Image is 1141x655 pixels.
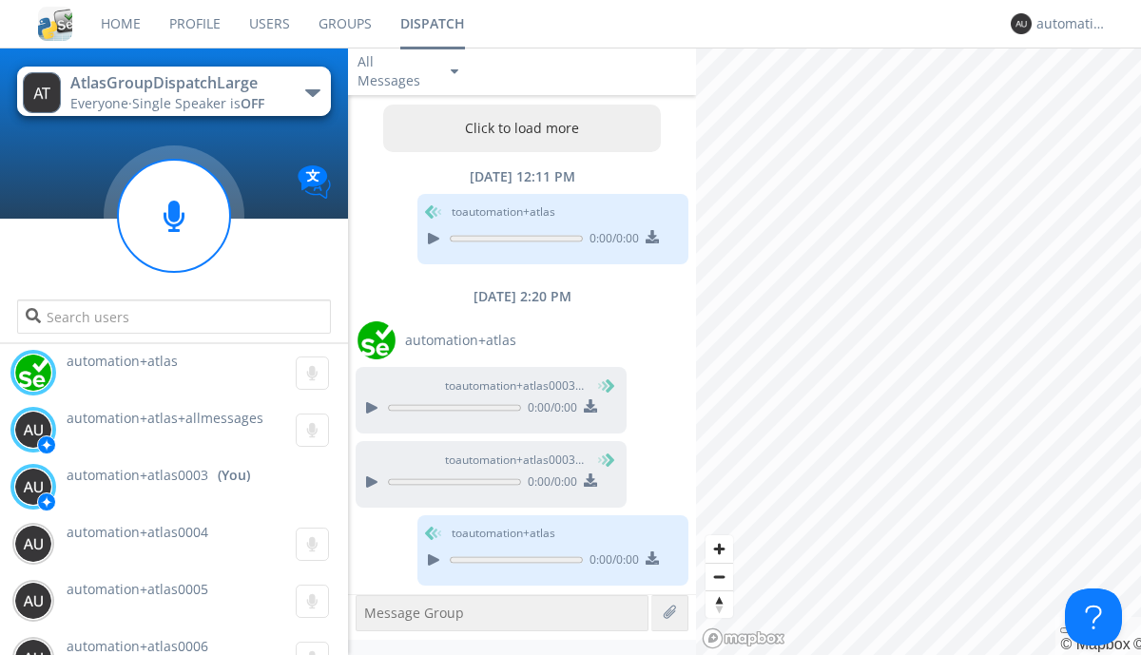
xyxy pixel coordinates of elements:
span: (You) [585,452,613,468]
input: Search users [17,299,330,334]
div: Everyone · [70,94,284,113]
img: download media button [646,230,659,243]
span: 0:00 / 0:00 [583,551,639,572]
span: Single Speaker is [132,94,264,112]
span: 0:00 / 0:00 [521,473,577,494]
img: 373638.png [14,468,52,506]
img: download media button [646,551,659,565]
img: 373638.png [23,72,61,113]
span: 0:00 / 0:00 [583,230,639,251]
span: to automation+atlas0003 [445,377,588,395]
span: OFF [241,94,264,112]
div: automation+atlas0003 [1036,14,1108,33]
div: [DATE] 12:11 PM [348,167,696,186]
span: Reset bearing to north [706,591,733,618]
span: to automation+atlas0003 [445,452,588,469]
span: to automation+atlas [452,525,555,542]
span: automation+atlas0003 [67,466,208,485]
img: download media button [584,473,597,487]
a: Mapbox logo [702,627,785,649]
span: Zoom out [706,564,733,590]
img: download media button [584,399,597,413]
img: d2d01cd9b4174d08988066c6d424eccd [14,354,52,392]
div: AtlasGroupDispatchLarge [70,72,284,94]
span: automation+atlas0005 [67,580,208,598]
button: Zoom out [706,563,733,590]
img: 373638.png [1011,13,1032,34]
a: Mapbox [1060,636,1130,652]
span: automation+atlas0006 [67,637,208,655]
button: AtlasGroupDispatchLargeEveryone·Single Speaker isOFF [17,67,330,116]
span: automation+atlas+allmessages [67,409,263,427]
span: automation+atlas0004 [67,523,208,541]
button: Zoom in [706,535,733,563]
span: automation+atlas [405,331,516,350]
div: [DATE] 2:20 PM [348,287,696,306]
img: 373638.png [14,582,52,620]
img: Translation enabled [298,165,331,199]
span: to automation+atlas [452,203,555,221]
img: d2d01cd9b4174d08988066c6d424eccd [358,321,396,359]
button: Reset bearing to north [706,590,733,618]
img: 373638.png [14,525,52,563]
img: cddb5a64eb264b2086981ab96f4c1ba7 [38,7,72,41]
div: All Messages [358,52,434,90]
button: Toggle attribution [1060,627,1075,633]
img: 373638.png [14,411,52,449]
span: 0:00 / 0:00 [521,399,577,420]
img: caret-down-sm.svg [451,69,458,74]
div: (You) [218,466,250,485]
button: Click to load more [383,105,662,152]
span: (You) [585,377,613,394]
iframe: Toggle Customer Support [1065,588,1122,645]
span: automation+atlas [67,352,178,370]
